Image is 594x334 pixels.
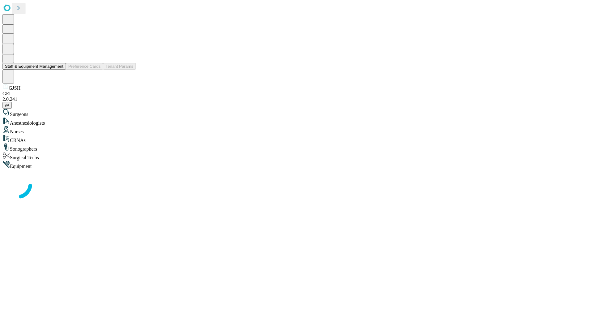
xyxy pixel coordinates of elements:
[2,96,592,102] div: 2.0.241
[2,161,592,169] div: Equipment
[2,109,592,117] div: Surgeons
[2,91,592,96] div: GEI
[66,63,103,70] button: Preference Cards
[5,103,9,108] span: @
[2,117,592,126] div: Anesthesiologists
[2,135,592,143] div: CRNAs
[9,85,20,91] span: GJSH
[103,63,136,70] button: Tenant Params
[2,102,12,109] button: @
[2,63,66,70] button: Staff & Equipment Management
[2,126,592,135] div: Nurses
[2,152,592,161] div: Surgical Techs
[2,143,592,152] div: Sonographers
